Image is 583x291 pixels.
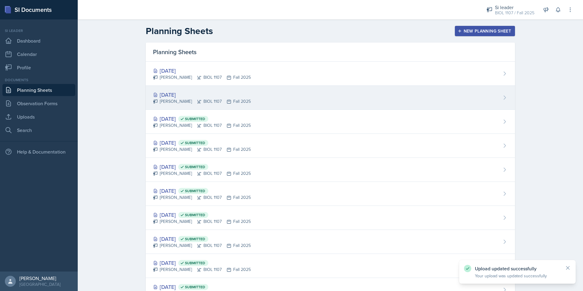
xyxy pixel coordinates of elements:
div: New Planning Sheet [459,29,511,33]
a: [DATE] Submitted [PERSON_NAME]BIOL 1107Fall 2025 [146,134,515,158]
span: Submitted [185,285,205,289]
div: [PERSON_NAME] BIOL 1107 Fall 2025 [153,242,251,249]
button: New Planning Sheet [455,26,515,36]
div: [DATE] [153,91,251,99]
a: [DATE] [PERSON_NAME]BIOL 1107Fall 2025 [146,62,515,86]
span: Submitted [185,213,205,217]
span: Submitted [185,116,205,121]
div: Planning Sheets [146,43,515,62]
span: Submitted [185,237,205,241]
a: Search [2,124,75,136]
a: [DATE] Submitted [PERSON_NAME]BIOL 1107Fall 2025 [146,158,515,182]
a: Planning Sheets [2,84,75,96]
span: Submitted [185,165,205,169]
a: Profile [2,61,75,74]
div: [PERSON_NAME] BIOL 1107 Fall 2025 [153,218,251,225]
a: [DATE] Submitted [PERSON_NAME]BIOL 1107Fall 2025 [146,206,515,230]
div: [PERSON_NAME] BIOL 1107 Fall 2025 [153,98,251,105]
a: [DATE] [PERSON_NAME]BIOL 1107Fall 2025 [146,86,515,110]
div: Si leader [2,28,75,33]
div: [DATE] [153,259,251,267]
div: [DATE] [153,67,251,75]
div: [DATE] [153,211,251,219]
a: [DATE] Submitted [PERSON_NAME]BIOL 1107Fall 2025 [146,230,515,254]
a: Dashboard [2,35,75,47]
a: [DATE] Submitted [PERSON_NAME]BIOL 1107Fall 2025 [146,254,515,278]
p: Upload updated successfully [475,265,560,272]
span: Submitted [185,261,205,265]
div: [PERSON_NAME] BIOL 1107 Fall 2025 [153,74,251,81]
div: BIOL 1107 / Fall 2025 [495,10,534,16]
div: [PERSON_NAME] BIOL 1107 Fall 2025 [153,194,251,201]
div: [PERSON_NAME] [19,275,60,281]
a: Observation Forms [2,97,75,109]
div: [DATE] [153,283,251,291]
h2: Planning Sheets [146,26,213,36]
div: [PERSON_NAME] BIOL 1107 Fall 2025 [153,122,251,129]
a: [DATE] Submitted [PERSON_NAME]BIOL 1107Fall 2025 [146,110,515,134]
div: [PERSON_NAME] BIOL 1107 Fall 2025 [153,170,251,177]
a: Calendar [2,48,75,60]
div: [DATE] [153,139,251,147]
span: Submitted [185,189,205,193]
span: Submitted [185,140,205,145]
div: [DATE] [153,115,251,123]
div: [DATE] [153,235,251,243]
p: Your upload was updated successfully [475,273,560,279]
a: Uploads [2,111,75,123]
a: [DATE] Submitted [PERSON_NAME]BIOL 1107Fall 2025 [146,182,515,206]
div: [PERSON_NAME] BIOL 1107 Fall 2025 [153,146,251,153]
div: [PERSON_NAME] BIOL 1107 Fall 2025 [153,266,251,273]
div: [GEOGRAPHIC_DATA] [19,281,60,287]
div: Si leader [495,4,534,11]
div: Help & Documentation [2,146,75,158]
div: Documents [2,77,75,83]
div: [DATE] [153,187,251,195]
div: [DATE] [153,163,251,171]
